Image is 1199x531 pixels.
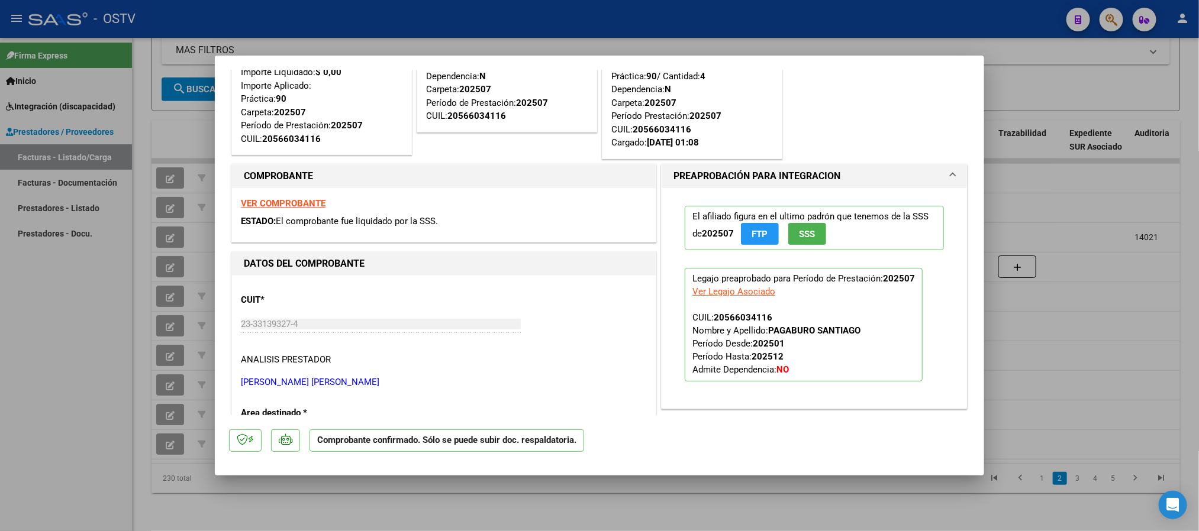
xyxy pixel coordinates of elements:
[752,351,784,362] strong: 202512
[241,198,325,209] a: VER COMPROBANTE
[753,338,785,349] strong: 202501
[647,137,699,148] strong: [DATE] 01:08
[1159,491,1187,519] div: Open Intercom Messenger
[788,223,826,245] button: SSS
[315,67,341,77] strong: $ 0,00
[689,111,721,121] strong: 202507
[611,30,773,150] div: Tipo de Archivo: Importe Solicitado: Práctica: / Cantidad: Dependencia: Carpeta: Período Prestaci...
[662,188,967,409] div: PREAPROBACIÓN PARA INTEGRACION
[447,109,506,123] div: 20566034116
[276,93,286,104] strong: 90
[244,170,313,182] strong: COMPROBANTE
[310,429,584,452] p: Comprobante confirmado. Sólo se puede subir doc. respaldatoria.
[479,71,486,82] strong: N
[673,169,840,183] h1: PREAPROBACIÓN PARA INTEGRACION
[692,312,860,375] span: CUIL: Nombre y Apellido: Período Desde: Período Hasta: Admite Dependencia:
[685,206,944,250] p: El afiliado figura en el ultimo padrón que tenemos de la SSS de
[241,39,402,145] div: Tipo de Archivo: Importe Solicitado: Importe Liquidado: Importe Aplicado: Práctica: Carpeta: Perí...
[276,216,438,226] span: El comprobante fue liquidado por la SSS.
[459,84,491,95] strong: 202507
[426,30,588,123] div: Tipo de Archivo: Importe Solicitado: Práctica: / Cantidad: Dependencia: Carpeta: Período de Prest...
[241,353,331,367] div: ANALISIS PRESTADOR
[241,375,647,389] p: [PERSON_NAME] [PERSON_NAME]
[665,84,671,95] strong: N
[692,285,775,298] div: Ver Legajo Asociado
[274,107,306,118] strong: 202507
[646,71,657,82] strong: 90
[714,311,772,324] div: 20566034116
[644,98,676,108] strong: 202507
[241,216,276,226] span: ESTADO:
[700,71,705,82] strong: 4
[741,223,779,245] button: FTP
[662,164,967,188] mat-expansion-panel-header: PREAPROBACIÓN PARA INTEGRACION
[800,229,816,239] span: SSS
[633,123,691,137] div: 20566034116
[702,228,734,239] strong: 202507
[776,364,789,375] strong: NO
[244,258,365,269] strong: DATOS DEL COMPROBANTE
[752,229,768,239] span: FTP
[883,273,915,284] strong: 202507
[331,120,363,131] strong: 202507
[768,325,860,336] strong: PAGABURO SANTIAGO
[241,406,363,420] p: Area destinado *
[516,98,548,108] strong: 202507
[262,132,321,146] div: 20566034116
[685,268,923,381] p: Legajo preaprobado para Período de Prestación:
[241,293,363,307] p: CUIT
